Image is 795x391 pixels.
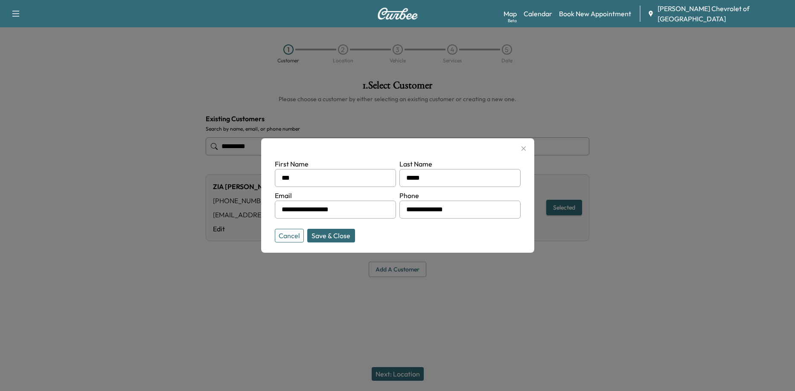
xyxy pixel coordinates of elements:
[399,160,432,168] label: Last Name
[377,8,418,20] img: Curbee Logo
[399,191,419,200] label: Phone
[307,229,355,242] button: Save & Close
[275,160,309,168] label: First Name
[524,9,552,19] a: Calendar
[559,9,631,19] a: Book New Appointment
[275,229,304,242] button: Cancel
[275,191,292,200] label: Email
[504,9,517,19] a: MapBeta
[658,3,788,24] span: [PERSON_NAME] Chevrolet of [GEOGRAPHIC_DATA]
[508,18,517,24] div: Beta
